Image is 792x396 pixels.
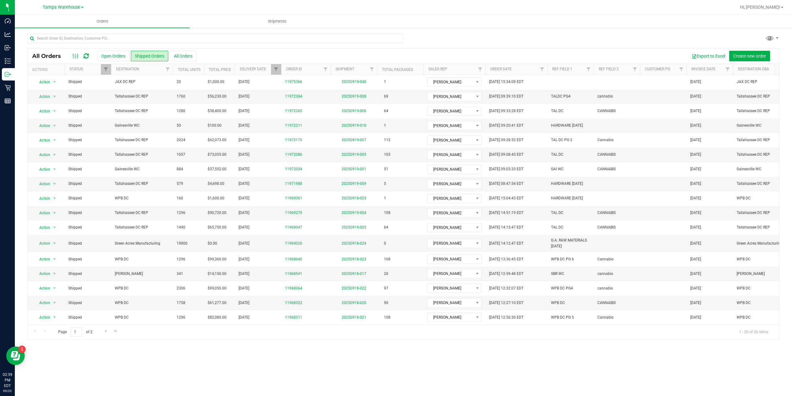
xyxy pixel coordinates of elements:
[115,181,169,187] span: Tallahassee DC REP
[115,166,169,172] span: Gainesville WC
[342,211,366,215] a: 20250919-004
[18,346,26,353] iframe: Resource center unread badge
[691,67,716,71] a: Invoice Date
[342,196,366,200] a: 20250918-025
[381,150,394,159] span: 103
[342,109,366,113] a: 20250919-006
[381,208,394,217] span: 108
[34,78,50,86] span: Action
[551,256,574,262] span: WPB DC PG 6
[676,64,687,75] a: Filter
[583,64,594,75] a: Filter
[34,107,50,115] span: Action
[115,137,169,143] span: Tallahassee DC REP
[733,54,766,59] span: Create new order
[285,300,302,306] a: 11968322
[51,255,58,263] span: select
[177,241,187,246] span: 19800
[115,94,169,99] span: Tallahassee DC REP
[489,285,523,291] span: [DATE] 12:32:07 EDT
[690,152,701,158] span: [DATE]
[131,51,168,61] button: Shipped Orders
[489,152,523,158] span: [DATE] 09:08:45 EDT
[690,256,701,262] span: [DATE]
[342,80,366,84] a: 20250919-040
[177,94,185,99] span: 1760
[34,180,50,188] span: Action
[285,123,302,128] a: 11972211
[240,67,266,71] a: Delivery Date
[208,137,226,143] span: $62,073.00
[428,136,474,145] span: [PERSON_NAME]
[737,285,791,291] span: WPB DC
[5,45,11,51] inline-svg: Inbound
[489,166,523,172] span: [DATE] 09:03:33 EDT
[111,327,120,336] a: Go to the last page
[51,136,58,145] span: select
[381,223,391,232] span: 64
[208,79,224,85] span: $1,000.00
[690,108,701,114] span: [DATE]
[68,108,107,114] span: Shipped
[597,137,613,143] span: Cannabis
[68,195,107,201] span: Shipped
[177,181,183,187] span: 579
[239,181,249,187] span: [DATE]
[285,241,302,246] a: 11969026
[489,224,523,230] span: [DATE] 14:15:47 EDT
[737,166,791,172] span: Gainesville WC
[737,210,791,216] span: Tallahassee DC REP
[737,123,791,128] span: Gainesville WC
[489,271,523,277] span: [DATE] 12:59:48 EDT
[552,67,572,71] a: Ref Field 1
[101,64,111,75] a: Filter
[336,67,354,71] a: Shipment
[34,209,50,217] span: Action
[342,301,366,305] a: 20250918-020
[68,152,107,158] span: Shipped
[239,210,249,216] span: [DATE]
[729,51,770,61] button: Create new order
[737,152,791,158] span: Tallahassee DC REP
[428,255,474,263] span: [PERSON_NAME]
[34,165,50,174] span: Action
[239,166,249,172] span: [DATE]
[551,123,583,128] span: HARDWARE [DATE]
[239,195,249,201] span: [DATE]
[285,256,302,262] a: 11968640
[551,166,564,172] span: GAI WC
[551,108,563,114] span: TAL DC
[597,285,613,291] span: cannabis
[239,79,249,85] span: [DATE]
[208,256,226,262] span: $99,360.00
[428,121,474,130] span: [PERSON_NAME]
[170,51,196,61] button: All Orders
[599,67,619,71] a: Ref Field 2
[51,209,58,217] span: select
[342,138,366,142] a: 20250919-007
[428,165,474,174] span: [PERSON_NAME]
[239,123,249,128] span: [DATE]
[285,152,302,158] a: 11972086
[489,94,523,99] span: [DATE] 09:39:10 EDT
[537,64,547,75] a: Filter
[177,108,185,114] span: 1280
[342,167,366,171] a: 20250919-001
[208,152,226,158] span: $73,055.00
[381,284,391,293] span: 97
[51,165,58,174] span: select
[690,123,701,128] span: [DATE]
[551,224,563,230] span: TAL DC
[51,194,58,203] span: select
[177,79,181,85] span: 20
[2,1,5,7] span: 1
[381,269,391,278] span: 20
[645,67,670,71] a: Customer PO
[71,327,82,337] input: 1
[51,313,58,322] span: select
[737,256,791,262] span: WPB DC
[428,313,474,322] span: [PERSON_NAME]
[428,92,474,101] span: [PERSON_NAME]
[285,195,302,201] a: 11969361
[489,256,523,262] span: [DATE] 13:36:45 EDT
